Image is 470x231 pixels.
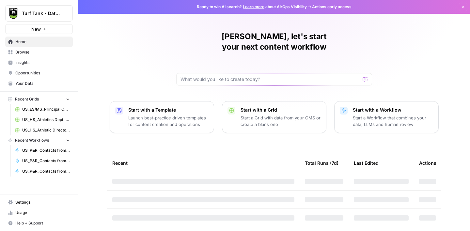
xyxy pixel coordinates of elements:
input: What would you like to create today? [180,76,360,83]
a: Usage [5,208,73,218]
a: US_HS_Athletics Dept. Phone Number_INITIAL TEST [12,115,73,125]
div: Total Runs (7d) [305,154,338,172]
button: New [5,24,73,34]
span: Insights [15,60,70,66]
span: Usage [15,210,70,216]
span: New [31,26,41,32]
p: Start with a Grid [241,107,321,113]
button: Start with a WorkflowStart a Workflow that combines your data, LLMs and human review [334,101,439,133]
a: US_ES/MS_Principal Contacts_1 [12,104,73,115]
p: Start a Workflow that combines your data, LLMs and human review [353,115,433,128]
span: Settings [15,199,70,205]
a: Your Data [5,78,73,89]
span: US_HS_Athletics Dept. Phone Number_INITIAL TEST [22,117,70,123]
p: Launch best-practice driven templates for content creation and operations [128,115,209,128]
button: Start with a TemplateLaunch best-practice driven templates for content creation and operations [110,101,214,133]
a: Home [5,37,73,47]
div: Recent [112,154,294,172]
a: Opportunities [5,68,73,78]
button: Help + Support [5,218,73,228]
span: US_P&R_Contacts from Dept Page>Directory [22,168,70,174]
button: Recent Grids [5,94,73,104]
div: Last Edited [354,154,379,172]
p: Start with a Template [128,107,209,113]
a: Insights [5,57,73,68]
span: Home [15,39,70,45]
span: US_P&R_Contacts from Dept Page [22,158,70,164]
a: US_P&R_Contacts from Directory [12,145,73,156]
a: Settings [5,197,73,208]
button: Start with a GridStart a Grid with data from your CMS or create a blank one [222,101,326,133]
a: US_P&R_Contacts from Dept Page [12,156,73,166]
img: Turf Tank - Data Team Logo [8,8,19,19]
a: Browse [5,47,73,57]
p: Start a Grid with data from your CMS or create a blank one [241,115,321,128]
span: Recent Grids [15,96,39,102]
a: US_P&R_Contacts from Dept Page>Directory [12,166,73,177]
span: Help + Support [15,220,70,226]
span: Ready to win AI search? about AirOps Visibility [197,4,307,10]
button: Recent Workflows [5,135,73,145]
span: US_HS_Athletic Director_INITIAL TEST [22,127,70,133]
button: Workspace: Turf Tank - Data Team [5,5,73,22]
h1: [PERSON_NAME], let's start your next content workflow [176,31,372,52]
span: Recent Workflows [15,137,49,143]
a: US_HS_Athletic Director_INITIAL TEST [12,125,73,135]
span: US_ES/MS_Principal Contacts_1 [22,106,70,112]
a: Learn more [243,4,264,9]
span: Turf Tank - Data Team [22,10,61,17]
span: Opportunities [15,70,70,76]
span: US_P&R_Contacts from Directory [22,147,70,153]
p: Start with a Workflow [353,107,433,113]
span: Your Data [15,81,70,86]
span: Browse [15,49,70,55]
div: Actions [419,154,436,172]
span: Actions early access [312,4,352,10]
